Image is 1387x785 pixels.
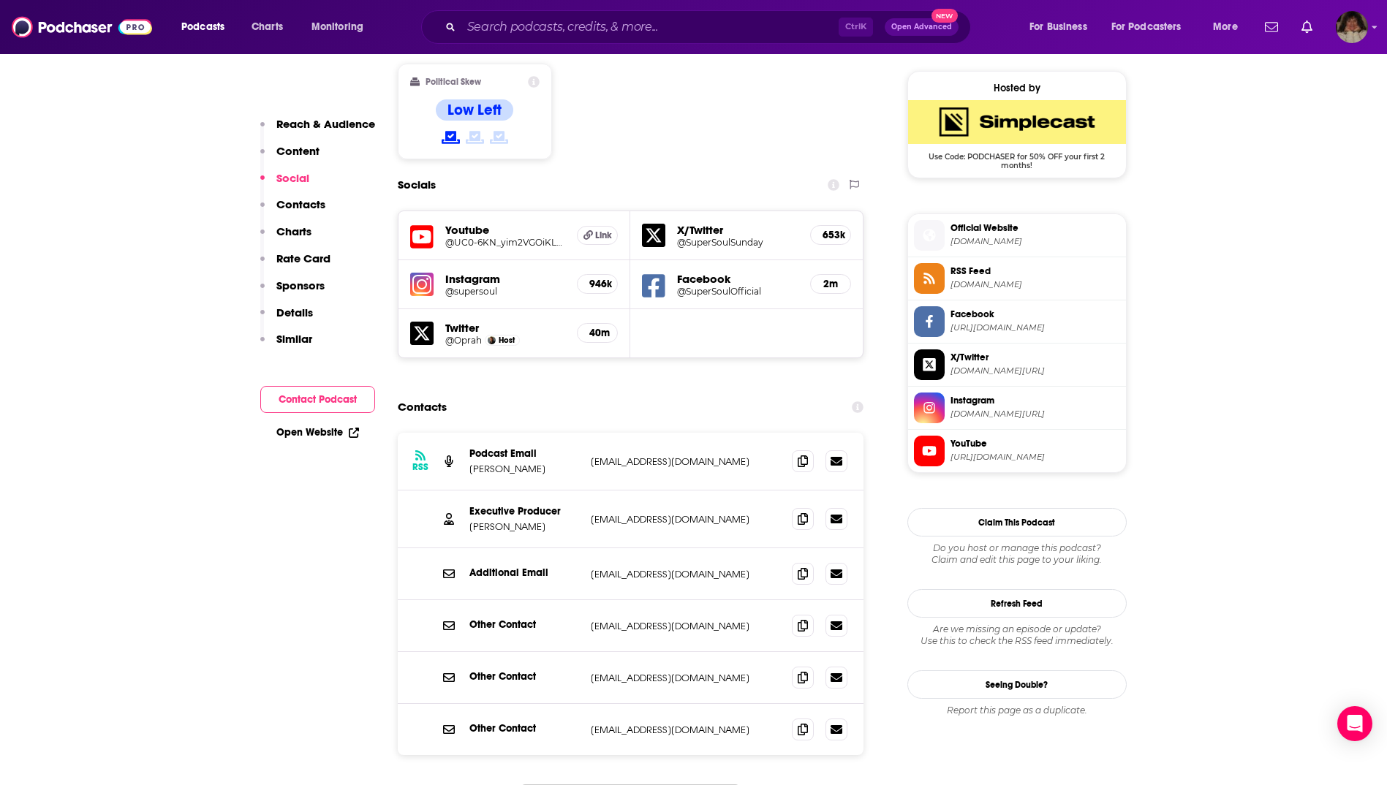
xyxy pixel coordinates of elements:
span: YouTube [951,437,1120,450]
span: twitter.com/SuperSoulSunday [951,365,1120,376]
p: Social [276,171,309,185]
button: open menu [1019,15,1106,39]
p: Podcast Email [469,447,579,460]
img: Oprah Winfrey [488,336,496,344]
button: Rate Card [260,251,330,278]
h2: Political Skew [426,77,481,87]
span: https://www.youtube.com/channel/UC0-6KN_yim2VGOiKL8sH1nA [951,452,1120,463]
span: Charts [252,17,283,37]
button: Contacts [260,197,325,224]
h5: 946k [589,278,605,290]
h3: RSS [412,461,428,473]
div: Are we missing an episode or update? Use this to check the RSS feed immediately. [907,623,1127,647]
a: Show notifications dropdown [1259,15,1284,39]
p: Contacts [276,197,325,211]
span: Host [499,335,515,345]
h5: Youtube [445,223,566,237]
p: [PERSON_NAME] [469,520,579,533]
div: Report this page as a duplicate. [907,705,1127,716]
span: For Business [1029,17,1087,37]
h5: 40m [589,327,605,339]
p: Content [276,144,320,158]
button: Show profile menu [1336,11,1368,43]
img: iconImage [410,273,434,296]
span: Instagram [951,394,1120,407]
span: Open Advanced [891,23,952,31]
img: SimpleCast Deal: Use Code: PODCHASER for 50% OFF your first 2 months! [908,100,1126,144]
span: X/Twitter [951,351,1120,364]
span: Monitoring [311,17,363,37]
span: More [1213,17,1238,37]
span: Do you host or manage this podcast? [907,542,1127,554]
a: X/Twitter[DOMAIN_NAME][URL] [914,349,1120,380]
p: Other Contact [469,722,579,735]
h2: Contacts [398,393,447,421]
div: Open Intercom Messenger [1337,706,1372,741]
button: Claim This Podcast [907,508,1127,536]
span: https://www.facebook.com/SuperSoulOfficial [951,322,1120,333]
button: Details [260,306,313,333]
p: Details [276,306,313,319]
button: Sponsors [260,278,325,306]
button: open menu [1203,15,1256,39]
span: feeds.simplecast.com [951,279,1120,290]
h5: @supersoul [445,286,566,297]
a: @SuperSoulOfficial [677,286,798,297]
button: Content [260,144,320,171]
div: Search podcasts, credits, & more... [435,10,985,44]
a: @SuperSoulSunday [677,237,798,248]
span: Ctrl K [839,18,873,37]
span: New [931,9,958,23]
p: Additional Email [469,566,579,579]
span: RSS Feed [951,265,1120,278]
a: SimpleCast Deal: Use Code: PODCHASER for 50% OFF your first 2 months! [908,100,1126,169]
h5: Facebook [677,272,798,286]
a: Link [577,226,618,245]
p: Similar [276,332,312,346]
a: Charts [242,15,292,39]
p: [EMAIL_ADDRESS][DOMAIN_NAME] [591,455,781,468]
div: Hosted by [908,82,1126,94]
span: Link [595,230,612,241]
p: [EMAIL_ADDRESS][DOMAIN_NAME] [591,724,781,736]
h2: Socials [398,171,436,199]
a: @Oprah [445,335,482,346]
a: Show notifications dropdown [1296,15,1318,39]
p: Executive Producer [469,505,579,517]
a: Facebook[URL][DOMAIN_NAME] [914,306,1120,337]
button: Contact Podcast [260,386,375,413]
button: Refresh Feed [907,589,1127,618]
p: [EMAIL_ADDRESS][DOMAIN_NAME] [591,620,781,632]
p: [EMAIL_ADDRESS][DOMAIN_NAME] [591,672,781,684]
a: Seeing Double? [907,670,1127,699]
span: Logged in as angelport [1336,11,1368,43]
h5: X/Twitter [677,223,798,237]
input: Search podcasts, credits, & more... [461,15,839,39]
button: open menu [301,15,382,39]
img: User Profile [1336,11,1368,43]
p: [EMAIL_ADDRESS][DOMAIN_NAME] [591,513,781,526]
button: Open AdvancedNew [885,18,959,36]
span: Official Website [951,221,1120,235]
span: siriusxm.com [951,236,1120,247]
p: [PERSON_NAME] [469,463,579,475]
a: Official Website[DOMAIN_NAME] [914,220,1120,251]
a: Open Website [276,426,359,439]
button: Social [260,171,309,198]
p: Other Contact [469,618,579,631]
a: YouTube[URL][DOMAIN_NAME] [914,436,1120,466]
span: For Podcasters [1111,17,1182,37]
a: Instagram[DOMAIN_NAME][URL] [914,392,1120,423]
a: RSS Feed[DOMAIN_NAME] [914,263,1120,294]
img: Podchaser - Follow, Share and Rate Podcasts [12,13,152,41]
a: @UC0-6KN_yim2VGOiKL8sH1nA [445,237,566,248]
p: Reach & Audience [276,117,375,131]
h5: 2m [823,278,839,290]
p: Sponsors [276,278,325,292]
span: Facebook [951,308,1120,321]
